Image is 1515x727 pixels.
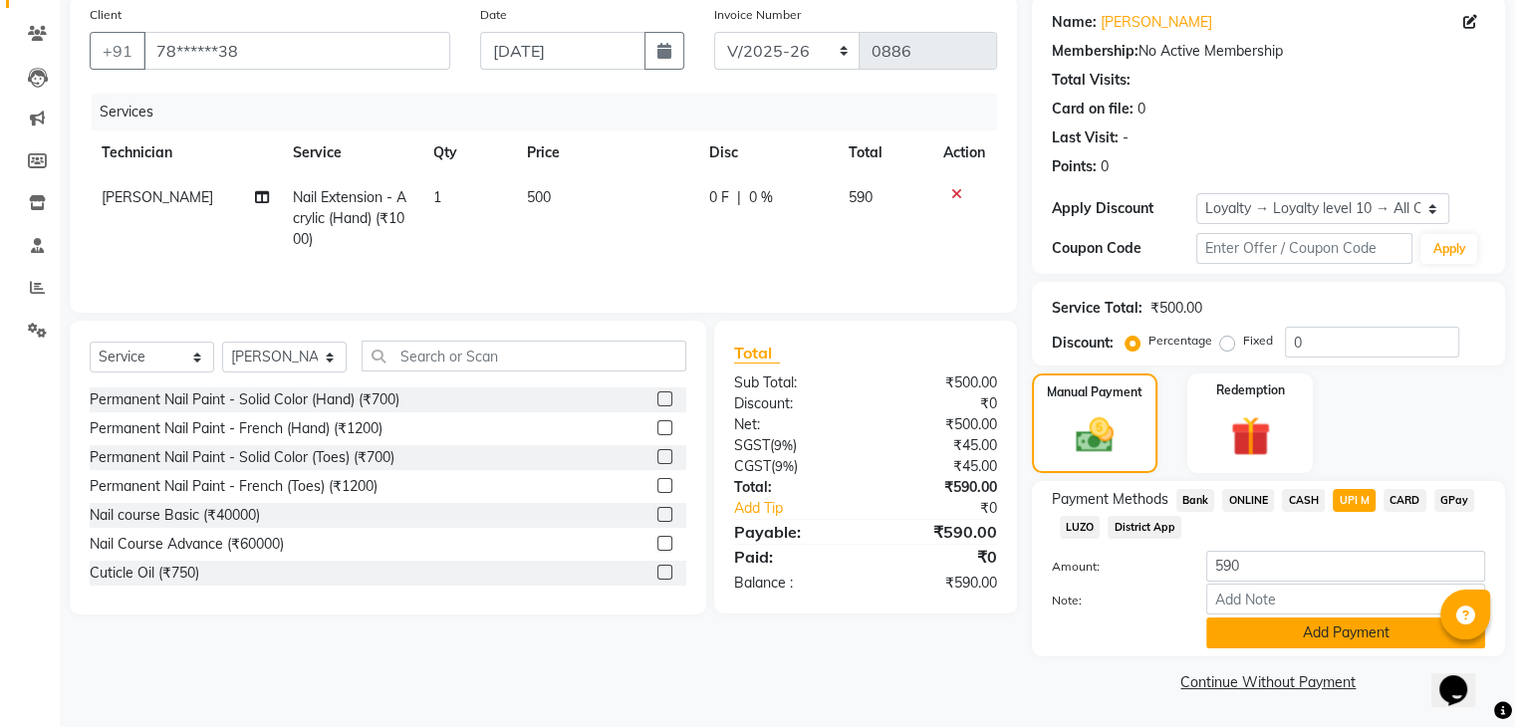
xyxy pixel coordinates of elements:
div: Card on file: [1052,99,1134,120]
span: 500 [527,188,551,206]
a: [PERSON_NAME] [1101,12,1212,33]
input: Search or Scan [362,341,686,371]
div: Discount: [1052,333,1114,354]
input: Search by Name/Mobile/Email/Code [143,32,450,70]
span: CARD [1384,489,1426,512]
label: Manual Payment [1047,383,1142,401]
div: Permanent Nail Paint - Solid Color (Hand) (₹700) [90,389,399,410]
div: ₹0 [866,393,1012,414]
div: ₹500.00 [866,414,1012,435]
span: ONLINE [1222,489,1274,512]
div: Coupon Code [1052,238,1196,259]
div: Apply Discount [1052,198,1196,219]
label: Invoice Number [714,6,801,24]
a: Continue Without Payment [1036,672,1501,693]
span: Payment Methods [1052,489,1168,510]
span: UPI M [1333,489,1376,512]
div: Points: [1052,156,1097,177]
label: Percentage [1148,332,1212,350]
div: Services [92,94,1012,130]
th: Action [931,130,997,175]
img: _cash.svg [1064,413,1126,457]
th: Technician [90,130,281,175]
div: Paid: [719,545,866,569]
div: Name: [1052,12,1097,33]
th: Qty [421,130,515,175]
div: Discount: [719,393,866,414]
div: 0 [1101,156,1109,177]
div: ₹590.00 [866,520,1012,544]
th: Disc [697,130,837,175]
div: ( ) [719,456,866,477]
span: CGST [734,457,771,475]
button: +91 [90,32,145,70]
div: Permanent Nail Paint - French (Toes) (₹1200) [90,476,378,497]
div: No Active Membership [1052,41,1485,62]
div: Nail course Basic (₹40000) [90,505,260,526]
div: ₹590.00 [866,573,1012,594]
span: 9% [774,437,793,453]
div: ₹500.00 [866,372,1012,393]
div: Membership: [1052,41,1138,62]
span: GPay [1434,489,1475,512]
div: Nail Course Advance (₹60000) [90,534,284,555]
div: Permanent Nail Paint - French (Hand) (₹1200) [90,418,382,439]
div: Permanent Nail Paint - Solid Color (Toes) (₹700) [90,447,394,468]
span: Bank [1176,489,1215,512]
div: ( ) [719,435,866,456]
label: Client [90,6,122,24]
div: ₹0 [889,498,1011,519]
div: - [1123,127,1129,148]
div: Last Visit: [1052,127,1119,148]
label: Amount: [1037,558,1191,576]
a: Add Tip [719,498,889,519]
div: ₹500.00 [1150,298,1202,319]
div: ₹590.00 [866,477,1012,498]
div: Cuticle Oil (₹750) [90,563,199,584]
label: Fixed [1243,332,1273,350]
span: 590 [849,188,873,206]
span: 0 F [709,187,729,208]
img: _gift.svg [1218,411,1283,461]
div: Service Total: [1052,298,1142,319]
div: ₹45.00 [866,456,1012,477]
div: 0 [1137,99,1145,120]
span: CASH [1282,489,1325,512]
span: Nail Extension - Acrylic (Hand) (₹1000) [293,188,406,248]
span: LUZO [1060,516,1101,539]
span: 0 % [749,187,773,208]
div: Sub Total: [719,372,866,393]
th: Service [281,130,421,175]
div: Balance : [719,573,866,594]
div: ₹45.00 [866,435,1012,456]
label: Date [480,6,507,24]
div: Total: [719,477,866,498]
label: Note: [1037,592,1191,609]
div: ₹0 [866,545,1012,569]
button: Add Payment [1206,617,1485,648]
span: [PERSON_NAME] [102,188,213,206]
button: Apply [1420,234,1477,264]
input: Enter Offer / Coupon Code [1196,233,1413,264]
span: Total [734,343,780,363]
span: District App [1108,516,1181,539]
span: 9% [775,458,794,474]
div: Total Visits: [1052,70,1131,91]
input: Add Note [1206,584,1485,614]
input: Amount [1206,551,1485,582]
iframe: chat widget [1431,647,1495,707]
span: 1 [433,188,441,206]
div: Payable: [719,520,866,544]
label: Redemption [1216,381,1285,399]
div: Net: [719,414,866,435]
span: | [737,187,741,208]
th: Price [515,130,697,175]
th: Total [837,130,931,175]
span: SGST [734,436,770,454]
